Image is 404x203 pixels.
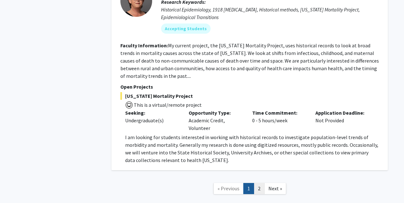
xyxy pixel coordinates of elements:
div: Academic Credit, Volunteer [184,109,247,132]
div: Not Provided [311,109,374,132]
span: [US_STATE] Mortality Project [120,92,379,100]
p: Application Deadline: [315,109,369,117]
p: I am looking for students interested in working with historical records to investigate population... [125,133,379,164]
a: Next [264,183,286,194]
span: This is a virtual/remote project [133,102,202,108]
a: 2 [254,183,265,194]
p: Time Commitment: [252,109,306,117]
a: 1 [243,183,254,194]
a: Previous Page [213,183,244,194]
span: « Previous [218,185,239,192]
div: 0 - 5 hours/week [247,109,311,132]
b: Faculty Information: [120,42,168,49]
p: Open Projects [120,83,379,91]
div: Historical Epidemiology, 1918 [MEDICAL_DATA], Historical methods, [US_STATE] Mortality Project, E... [161,6,379,21]
mat-chip: Accepting Students [161,24,211,34]
fg-read-more: My current project, the [US_STATE] Mortality Project, uses historical records to look at broad tr... [120,42,379,79]
p: Opportunity Type: [189,109,243,117]
p: Seeking: [125,109,179,117]
iframe: Chat [5,174,27,198]
nav: Page navigation [111,177,388,202]
span: Next » [268,185,282,192]
div: Undergraduate(s) [125,117,179,124]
